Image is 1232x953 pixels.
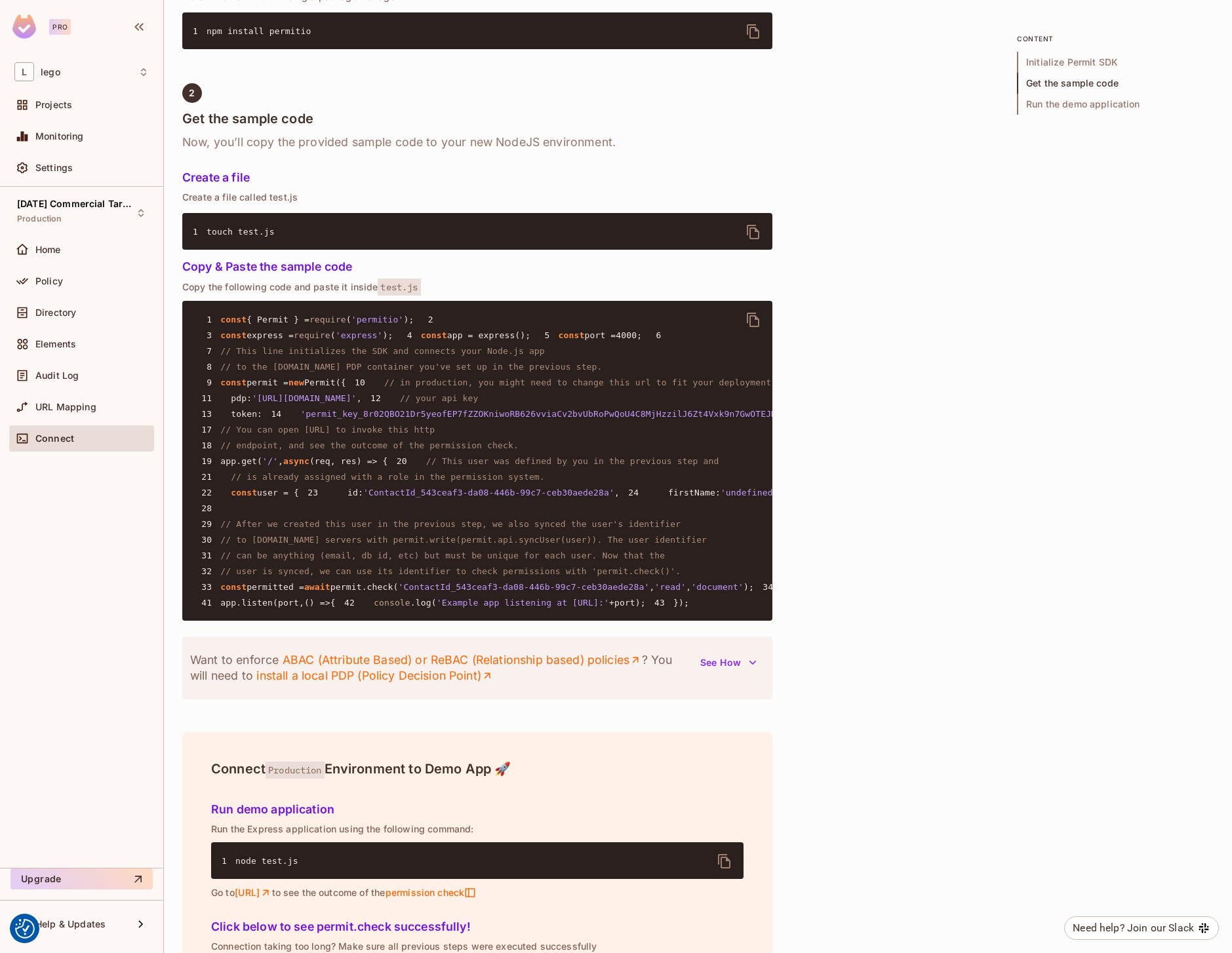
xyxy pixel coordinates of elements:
span: '[URL][DOMAIN_NAME]' [252,393,357,403]
span: 10 [346,376,374,389]
span: 17 [193,423,220,437]
span: 9 [193,376,220,389]
span: 24 [620,486,647,499]
span: 3 [193,329,220,342]
span: 19 [193,455,220,468]
span: npm install permitio [207,26,311,36]
span: : [257,409,262,419]
span: const [220,330,247,340]
h5: Copy & Paste the sample code [182,260,772,273]
a: ABAC (Attribute Based) or ReBAC (Relationship based) policies [282,652,641,668]
span: 23 [299,486,327,499]
p: Copy the following code and paste it inside [182,281,772,293]
span: 28 [193,502,220,515]
span: 29 [193,518,220,531]
span: app.get( [220,456,262,466]
span: new [288,378,304,387]
span: Get the sample code [1017,73,1214,94]
span: 'permit_key_8r02QBO21Dr5yeofEP7fZZOKniwoRB626vviaCv2bvUbRoPwQoU4C8MjHzzilJ6Zt4Vxk9n7GwOTEJM5RecW7m' [300,409,818,419]
span: : [715,488,721,497]
span: Permit({ [304,378,346,387]
button: See How [692,652,765,673]
p: Run the Express application using the following command: [211,824,744,834]
p: Connection taking too long? Make sure all previous steps were executed successfully [211,941,744,952]
span: // to the [DOMAIN_NAME] PDP container you've set up in the previous step. [220,362,602,372]
span: app = express(); [447,330,531,340]
span: Settings [35,163,73,173]
span: , [686,582,691,592]
span: // This user was defined by you in the previous step and [426,456,719,466]
button: delete [709,846,740,877]
span: port = [584,330,616,340]
span: test.js [378,279,420,296]
span: Audit Log [35,370,79,381]
span: permit.check( [330,582,399,592]
span: 6 [642,329,669,342]
span: : [247,393,252,403]
span: 31 [193,549,220,562]
span: '/' [262,456,278,466]
span: Run the demo application [1017,94,1214,115]
span: 4000 [616,330,637,340]
span: ( [330,330,336,340]
span: 43 [646,596,673,610]
span: 1 [222,855,235,868]
h5: Run demo application [211,803,744,816]
span: 18 [193,439,220,452]
span: console [374,598,410,608]
span: , [278,456,283,466]
span: touch test.js [207,227,275,237]
a: [URL] [235,887,272,899]
span: Policy [35,276,63,286]
span: 'document' [691,582,744,592]
span: 41 [193,596,220,610]
span: 12 [362,392,389,405]
span: 13 [193,408,220,421]
span: pdp [231,393,247,403]
span: 20 [388,455,416,468]
span: 34 [754,581,782,594]
span: // is already assigned with a role in the permission system. [231,472,545,482]
span: 22 [193,486,220,499]
p: Go to to see the outcome of the [211,887,744,899]
span: 'ContactId_543ceaf3-da08-446b-99c7-ceb30aede28a' [363,488,614,497]
span: node test.js [235,856,298,866]
span: 2 [189,88,195,98]
span: 1 [193,313,220,326]
span: ); [383,330,393,340]
span: 'permitio' [351,315,404,324]
span: Monitoring [35,131,84,142]
span: Help & Updates [35,919,106,929]
p: Create a file called test.js [182,192,772,203]
span: ); [403,315,414,324]
span: // endpoint, and see the outcome of the permission check. [220,440,519,450]
h4: Connect Environment to Demo App 🚀 [211,761,744,777]
span: const [220,582,247,592]
span: require [294,330,330,340]
span: { Permit } = [247,315,309,324]
button: delete [738,304,769,336]
button: delete [738,16,769,47]
h4: Get the sample code [182,111,772,126]
p: content [1017,33,1214,44]
button: delete [738,216,769,248]
span: ); [744,582,754,592]
span: L [14,62,34,81]
span: firstName [668,488,715,497]
span: URL Mapping [35,402,96,412]
span: , [614,488,620,497]
span: 14 [262,408,290,421]
span: , [649,582,654,592]
span: // This line initializes the SDK and connects your Node.js app [220,346,545,356]
span: ; [637,330,642,340]
span: await [304,582,330,592]
span: 'undefined' [721,488,778,497]
span: 5 [530,329,558,342]
span: 32 [193,565,220,578]
span: Initialize Permit SDK [1017,52,1214,73]
button: Upgrade [10,868,153,889]
span: .log( [410,598,437,608]
h5: Click below to see permit.check successfully! [211,920,744,933]
span: 'express' [336,330,383,340]
span: user = { [257,488,299,497]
